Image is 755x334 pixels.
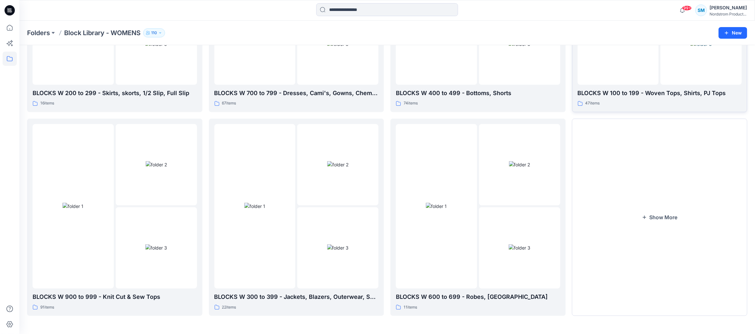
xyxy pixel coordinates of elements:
[222,100,236,107] p: 67 items
[404,304,417,311] p: 11 items
[33,292,197,301] p: BLOCKS W 900 to 999 - Knit Cut & Sew Tops
[222,304,236,311] p: 22 items
[40,100,54,107] p: 16 items
[327,244,349,251] img: folder 3
[585,100,600,107] p: 47 items
[209,119,384,316] a: folder 1folder 2folder 3BLOCKS W 300 to 399 - Jackets, Blazers, Outerwear, Sportscoat, Vest22items
[214,89,379,98] p: BLOCKS W 700 to 799 - Dresses, Cami's, Gowns, Chemise
[509,161,530,168] img: folder 2
[33,89,197,98] p: BLOCKS W 200 to 299 - Skirts, skorts, 1/2 Slip, Full Slip
[682,5,692,11] span: 99+
[151,29,157,36] p: 110
[396,89,560,98] p: BLOCKS W 400 to 499 - Bottoms, Shorts
[244,203,265,210] img: folder 1
[327,161,348,168] img: folder 2
[572,119,748,316] button: Show More
[390,119,566,316] a: folder 1folder 2folder 3BLOCKS W 600 to 699 - Robes, [GEOGRAPHIC_DATA]11items
[64,28,141,37] p: Block Library - WOMENS
[710,4,747,12] div: [PERSON_NAME]
[146,161,167,168] img: folder 2
[426,203,447,210] img: folder 1
[40,304,54,311] p: 91 items
[27,119,202,316] a: folder 1folder 2folder 3BLOCKS W 900 to 999 - Knit Cut & Sew Tops91items
[710,12,747,16] div: Nordstrom Product...
[695,5,707,16] div: SM
[143,28,165,37] button: 110
[578,89,742,98] p: BLOCKS W 100 to 199 - Woven Tops, Shirts, PJ Tops
[145,244,167,251] img: folder 3
[214,292,379,301] p: BLOCKS W 300 to 399 - Jackets, Blazers, Outerwear, Sportscoat, Vest
[719,27,747,39] button: New
[404,100,418,107] p: 74 items
[509,244,530,251] img: folder 3
[63,203,83,210] img: folder 1
[396,292,560,301] p: BLOCKS W 600 to 699 - Robes, [GEOGRAPHIC_DATA]
[27,28,50,37] a: Folders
